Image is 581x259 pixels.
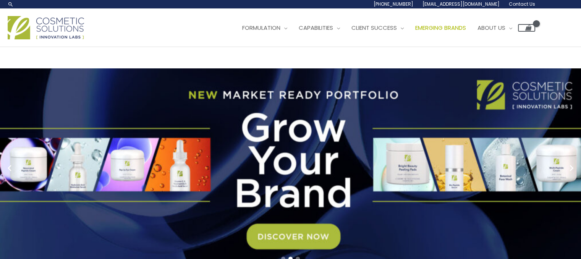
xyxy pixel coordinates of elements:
[242,24,280,32] span: Formulation
[8,16,84,39] img: Cosmetic Solutions Logo
[8,1,14,7] a: Search icon link
[472,16,518,39] a: About Us
[509,1,535,7] span: Contact Us
[415,24,466,32] span: Emerging Brands
[293,16,346,39] a: Capabilities
[346,16,409,39] a: Client Success
[477,24,505,32] span: About Us
[4,162,15,174] button: Previous slide
[299,24,333,32] span: Capabilities
[566,162,577,174] button: Next slide
[409,16,472,39] a: Emerging Brands
[518,24,535,32] a: View Shopping Cart, empty
[231,16,535,39] nav: Site Navigation
[422,1,500,7] span: [EMAIL_ADDRESS][DOMAIN_NAME]
[351,24,397,32] span: Client Success
[236,16,293,39] a: Formulation
[374,1,413,7] span: [PHONE_NUMBER]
